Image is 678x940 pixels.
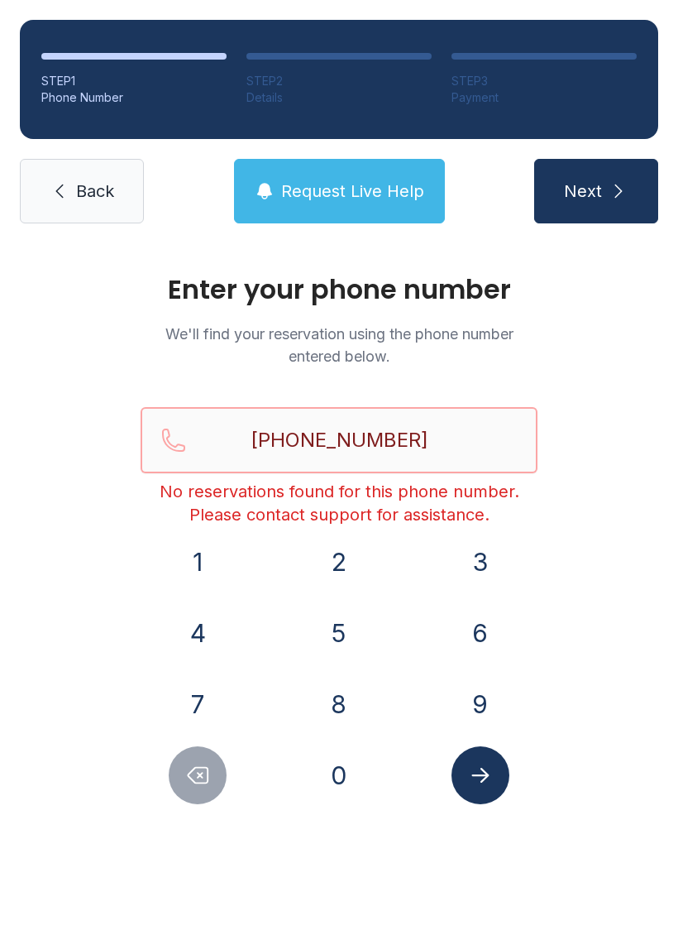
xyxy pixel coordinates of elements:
p: We'll find your reservation using the phone number entered below. [141,323,537,367]
span: Back [76,180,114,203]
button: 4 [169,604,227,662]
div: Payment [451,89,637,106]
button: 7 [169,675,227,733]
span: Request Live Help [281,180,424,203]
div: No reservations found for this phone number. Please contact support for assistance. [141,480,537,526]
button: Delete number [169,746,227,804]
button: Submit lookup form [451,746,509,804]
input: Reservation phone number [141,407,537,473]
div: STEP 3 [451,73,637,89]
button: 0 [310,746,368,804]
button: 5 [310,604,368,662]
h1: Enter your phone number [141,276,537,303]
div: Details [246,89,432,106]
button: 8 [310,675,368,733]
button: 9 [451,675,509,733]
button: 3 [451,533,509,591]
div: Phone Number [41,89,227,106]
div: STEP 2 [246,73,432,89]
button: 6 [451,604,509,662]
div: STEP 1 [41,73,227,89]
button: 2 [310,533,368,591]
span: Next [564,180,602,203]
button: 1 [169,533,227,591]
